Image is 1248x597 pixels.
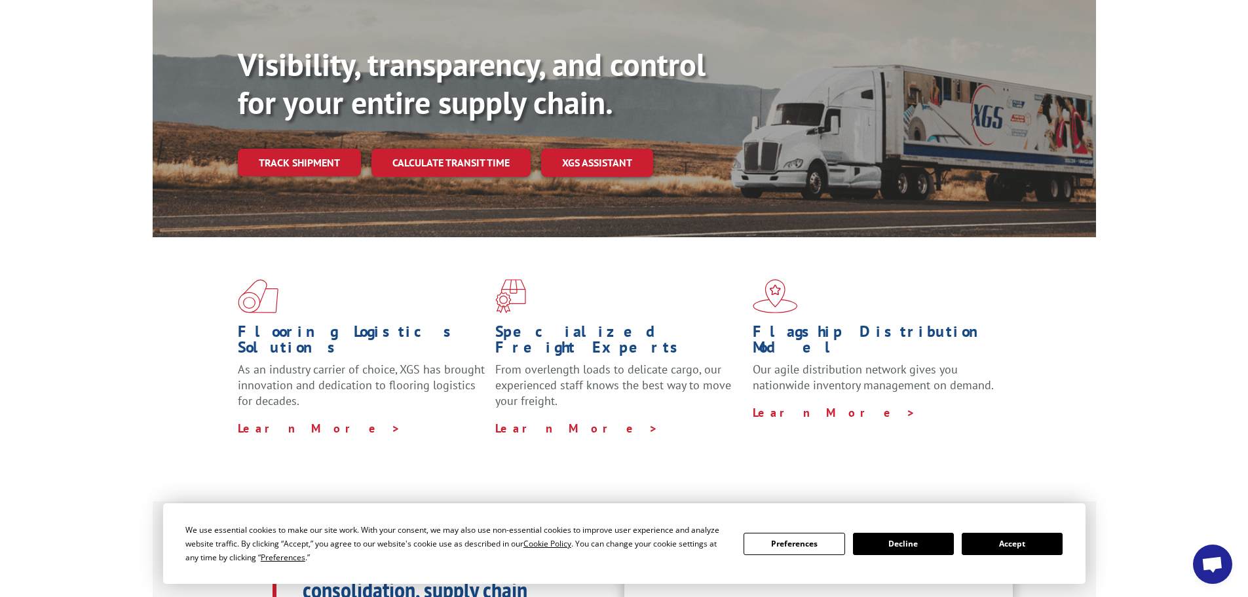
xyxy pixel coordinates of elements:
div: Cookie Consent Prompt [163,503,1086,584]
a: XGS ASSISTANT [541,149,653,177]
div: Open chat [1193,545,1232,584]
b: Visibility, transparency, and control for your entire supply chain. [238,44,706,123]
div: We use essential cookies to make our site work. With your consent, we may also use non-essential ... [185,523,728,564]
span: Our agile distribution network gives you nationwide inventory management on demand. [753,362,994,393]
img: xgs-icon-flagship-distribution-model-red [753,279,798,313]
a: Track shipment [238,149,361,176]
h1: Flooring Logistics Solutions [238,324,485,362]
a: Learn More > [753,405,916,420]
h1: Flagship Distribution Model [753,324,1000,362]
button: Preferences [744,533,844,555]
span: Preferences [261,552,305,563]
a: Learn More > [238,421,401,436]
button: Decline [853,533,954,555]
a: Learn More > [495,421,658,436]
p: From overlength loads to delicate cargo, our experienced staff knows the best way to move your fr... [495,362,743,420]
button: Accept [962,533,1063,555]
span: Cookie Policy [523,538,571,549]
img: xgs-icon-total-supply-chain-intelligence-red [238,279,278,313]
a: Calculate transit time [371,149,531,177]
img: xgs-icon-focused-on-flooring-red [495,279,526,313]
h1: Specialized Freight Experts [495,324,743,362]
span: As an industry carrier of choice, XGS has brought innovation and dedication to flooring logistics... [238,362,485,408]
